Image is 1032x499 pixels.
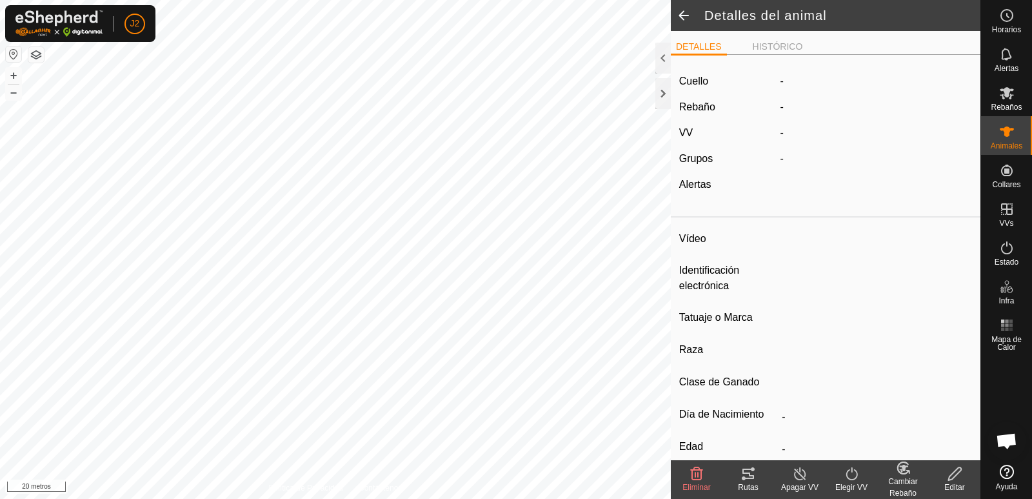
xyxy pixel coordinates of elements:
font: Política de Privacidad [269,484,343,493]
font: Collares [992,180,1020,189]
font: Ayuda [996,482,1018,491]
font: DETALLES [676,41,722,52]
font: – [10,85,17,99]
font: Tatuaje o Marca [679,312,753,323]
button: Capas del Mapa [28,47,44,63]
font: Rebaños [991,103,1022,112]
font: Contáctenos [359,484,402,493]
font: Detalles del animal [704,8,827,23]
font: - [780,101,784,112]
font: J2 [130,18,140,28]
font: VV [679,127,693,138]
font: Animales [991,141,1022,150]
font: Alertas [679,179,711,190]
font: - [780,153,784,164]
font: Infra [998,296,1014,305]
a: Política de Privacidad [269,482,343,494]
font: HISTÓRICO [753,41,803,52]
font: Cuello [679,76,708,87]
font: Edad [679,441,703,452]
font: Alertas [995,64,1018,73]
a: Ayuda [981,460,1032,496]
font: Vídeo [679,233,706,244]
font: Eliminar [682,483,710,492]
font: Estado [995,258,1018,267]
button: Restablecer Mapa [6,46,21,62]
img: Logotipo de Gallagher [15,10,103,37]
a: Contáctenos [359,482,402,494]
font: VVs [999,219,1013,228]
font: Apagar VV [781,483,819,492]
font: Rebaño [679,101,715,112]
font: Elegir VV [835,483,868,492]
font: Cambiar Rebaño [888,477,917,498]
button: – [6,85,21,100]
font: Rutas [738,483,758,492]
font: Mapa de Calor [991,335,1022,352]
font: Día de Nacimiento [679,409,764,420]
font: Horarios [992,25,1021,34]
button: + [6,68,21,83]
font: - [780,76,784,87]
font: Clase de Ganado [679,376,760,387]
font: Editar [944,483,964,492]
font: Grupos [679,153,713,164]
div: Chat abierto [987,422,1026,460]
font: + [10,68,17,82]
font: - [780,127,784,138]
font: Raza [679,344,703,355]
font: Identificación electrónica [679,265,739,291]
